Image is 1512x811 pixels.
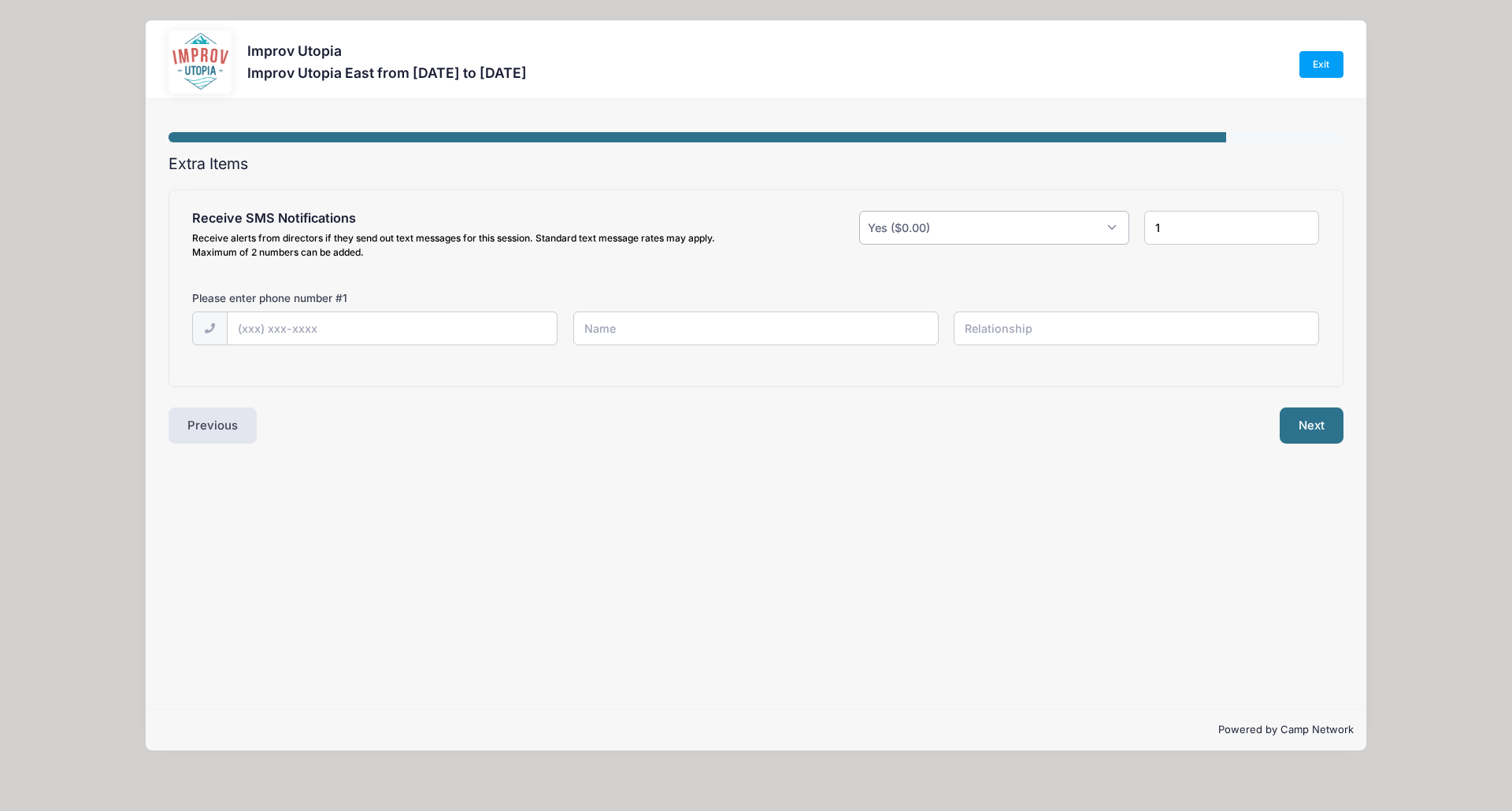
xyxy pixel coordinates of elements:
[169,155,1343,173] h2: Extra Items
[247,65,527,81] h3: Improv Utopia East from [DATE] to [DATE]
[158,722,1354,738] p: Powered by Camp Network
[573,311,939,345] input: Name
[343,292,347,304] span: 1
[192,290,347,306] label: Please enter phone number #
[954,311,1319,345] input: Relationship
[247,42,527,59] h3: Improv Utopia
[227,311,558,345] input: (xxx) xxx-xxxx
[192,231,748,260] div: Receive alerts from directors if they send out text messages for this session. Standard text mess...
[192,211,748,227] h4: Receive SMS Notifications
[1280,407,1343,444] button: Next
[1144,211,1319,245] input: Quantity
[169,407,257,444] button: Previous
[1299,51,1343,78] a: Exit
